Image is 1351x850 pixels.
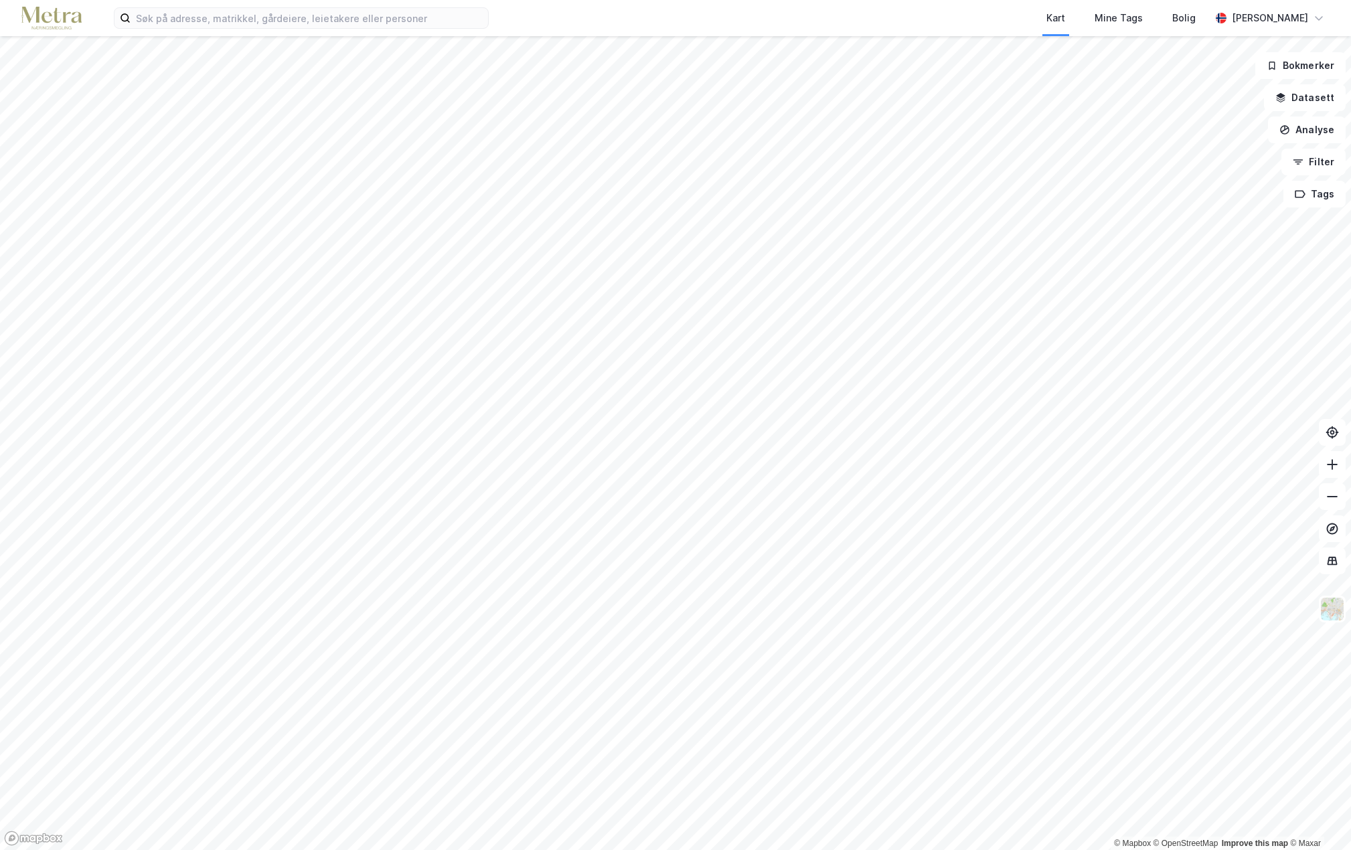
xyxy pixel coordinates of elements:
[1172,10,1196,26] div: Bolig
[1268,116,1346,143] button: Analyse
[21,7,82,30] img: metra-logo.256734c3b2bbffee19d4.png
[1264,84,1346,111] button: Datasett
[1222,839,1288,848] a: Improve this map
[1154,839,1218,848] a: OpenStreetMap
[1284,786,1351,850] div: Kontrollprogram for chat
[1283,181,1346,207] button: Tags
[1320,596,1345,622] img: Z
[1114,839,1151,848] a: Mapbox
[1095,10,1143,26] div: Mine Tags
[1046,10,1065,26] div: Kart
[4,831,63,846] a: Mapbox homepage
[1255,52,1346,79] button: Bokmerker
[1284,786,1351,850] iframe: Chat Widget
[1232,10,1308,26] div: [PERSON_NAME]
[131,8,488,28] input: Søk på adresse, matrikkel, gårdeiere, leietakere eller personer
[1281,149,1346,175] button: Filter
